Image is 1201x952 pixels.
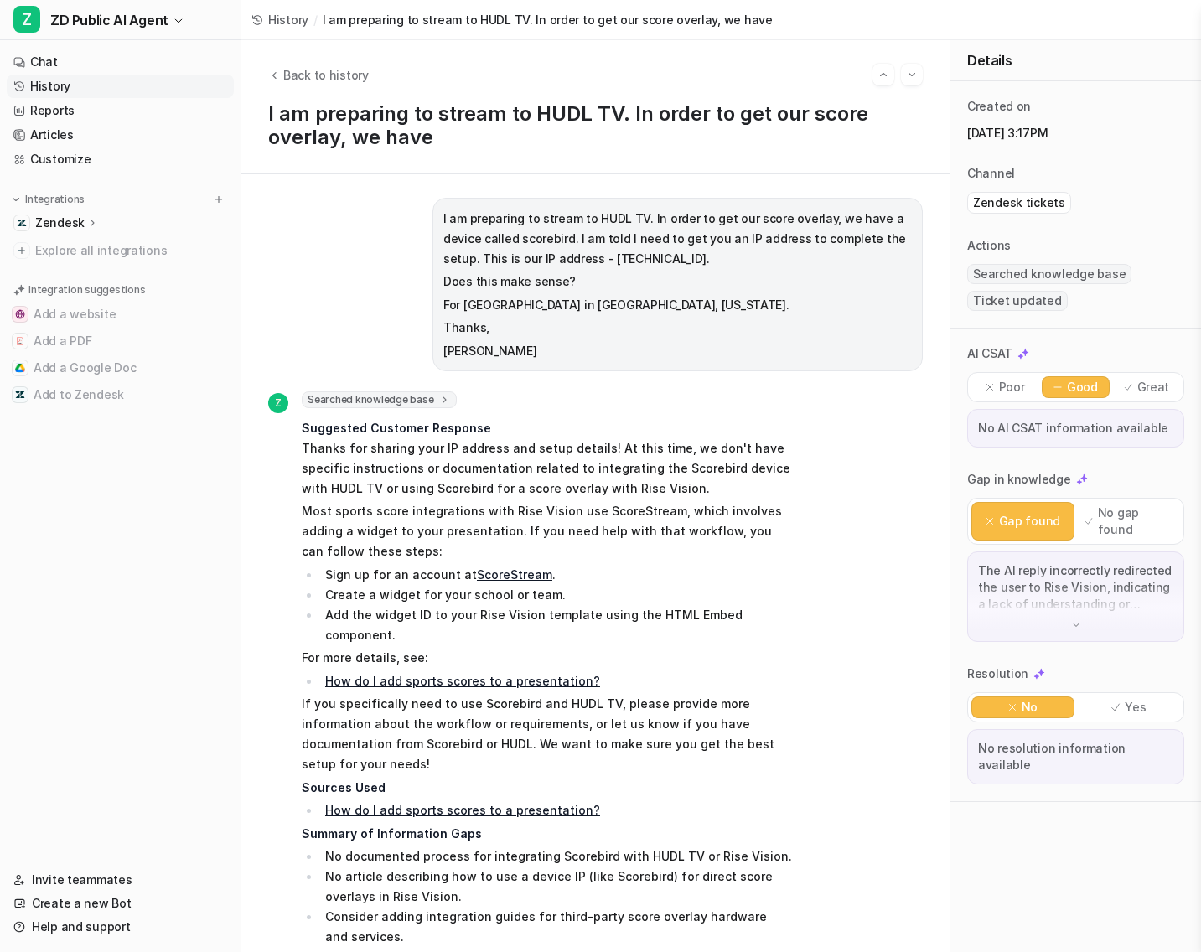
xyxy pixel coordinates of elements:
[443,209,912,269] p: I am preparing to stream to HUDL TV. In order to get our score overlay, we have a device called s...
[302,648,792,668] p: For more details, see:
[967,291,1068,311] span: Ticket updated
[872,64,894,85] button: Go to previous session
[7,381,234,408] button: Add to ZendeskAdd to Zendesk
[1137,379,1170,396] p: Great
[967,264,1131,284] span: Searched knowledge base
[213,194,225,205] img: menu_add.svg
[251,11,308,28] a: History
[967,125,1184,142] p: [DATE] 3:17PM
[268,66,369,84] button: Back to history
[967,665,1028,682] p: Resolution
[320,846,792,867] li: No documented process for integrating Scorebird with HUDL TV or Rise Vision.
[17,218,27,228] img: Zendesk
[35,215,85,231] p: Zendesk
[7,328,234,354] button: Add a PDFAdd a PDF
[7,892,234,915] a: Create a new Bot
[15,390,25,400] img: Add to Zendesk
[1125,699,1146,716] p: Yes
[13,242,30,259] img: explore all integrations
[320,907,792,947] li: Consider adding integration guides for third-party score overlay hardware and services.
[302,418,792,499] p: Thanks for sharing your IP address and setup details! At this time, we don't have specific instru...
[302,391,457,408] span: Searched knowledge base
[443,272,912,292] p: Does this make sense?
[7,301,234,328] button: Add a websiteAdd a website
[302,421,491,435] strong: Suggested Customer Response
[1022,699,1038,716] p: No
[906,67,918,82] img: Next session
[967,471,1071,488] p: Gap in knowledge
[978,562,1173,613] p: The AI reply incorrectly redirected the user to Rise Vision, indicating a lack of understanding o...
[999,513,1060,530] p: Gap found
[967,237,1011,254] p: Actions
[1070,619,1082,631] img: down-arrow
[7,354,234,381] button: Add a Google DocAdd a Google Doc
[877,67,889,82] img: Previous session
[325,674,600,688] a: How do I add sports scores to a presentation?
[313,11,318,28] span: /
[7,75,234,98] a: History
[7,191,90,208] button: Integrations
[950,40,1201,81] div: Details
[1098,504,1173,538] p: No gap found
[268,393,288,413] span: Z
[320,867,792,907] li: No article describing how to use a device IP (like Scorebird) for direct score overlays in Rise V...
[268,102,923,150] h1: I am preparing to stream to HUDL TV. In order to get our score overlay, we have
[50,8,168,32] span: ZD Public AI Agent
[443,318,912,338] p: Thanks,
[978,740,1173,773] p: No resolution information available
[967,165,1015,182] p: Channel
[15,309,25,319] img: Add a website
[35,237,227,264] span: Explore all integrations
[325,803,600,817] a: How do I add sports scores to a presentation?
[443,341,912,361] p: [PERSON_NAME]
[323,11,773,28] span: I am preparing to stream to HUDL TV. In order to get our score overlay, we have
[978,420,1173,437] p: No AI CSAT information available
[302,694,792,774] p: If you specifically need to use Scorebird and HUDL TV, please provide more information about the ...
[999,379,1025,396] p: Poor
[967,98,1031,115] p: Created on
[443,295,912,315] p: For [GEOGRAPHIC_DATA] in [GEOGRAPHIC_DATA], [US_STATE].
[302,826,482,841] strong: Summary of Information Gaps
[7,147,234,171] a: Customize
[10,194,22,205] img: expand menu
[967,345,1012,362] p: AI CSAT
[13,6,40,33] span: Z
[302,780,386,794] strong: Sources Used
[973,194,1065,211] p: Zendesk tickets
[7,915,234,939] a: Help and support
[477,567,552,582] a: ScoreStream
[320,565,792,585] li: Sign up for an account at .
[302,501,792,561] p: Most sports score integrations with Rise Vision use ScoreStream, which involves adding a widget t...
[28,282,145,297] p: Integration suggestions
[7,239,234,262] a: Explore all integrations
[268,11,308,28] span: History
[283,66,369,84] span: Back to history
[15,336,25,346] img: Add a PDF
[1067,379,1098,396] p: Good
[320,585,792,605] li: Create a widget for your school or team.
[7,50,234,74] a: Chat
[320,605,792,645] li: Add the widget ID to your Rise Vision template using the HTML Embed component.
[15,363,25,373] img: Add a Google Doc
[25,193,85,206] p: Integrations
[7,868,234,892] a: Invite teammates
[7,123,234,147] a: Articles
[901,64,923,85] button: Go to next session
[7,99,234,122] a: Reports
